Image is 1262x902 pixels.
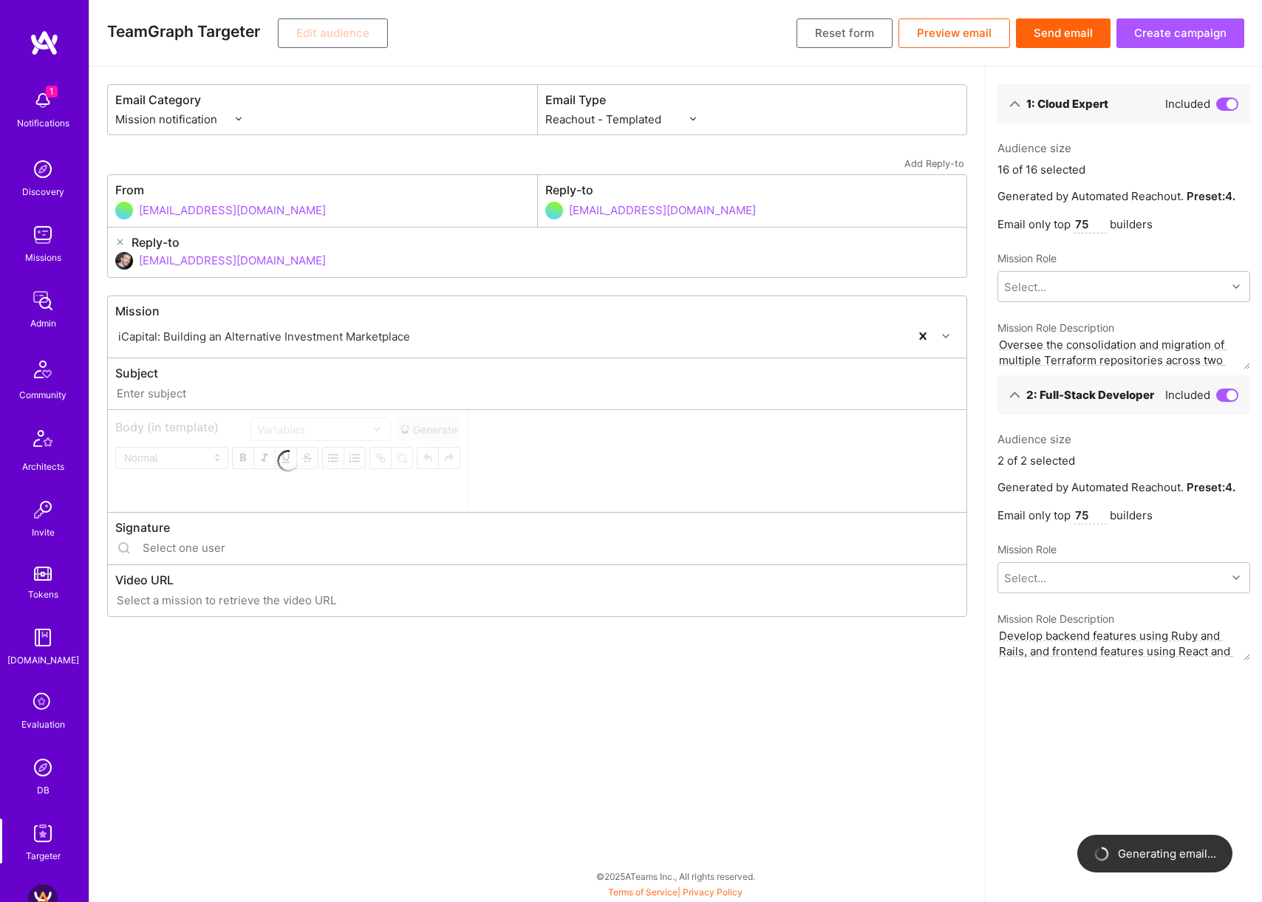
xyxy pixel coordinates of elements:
button: Reset form [797,18,893,48]
i: icon SelectionTeam [29,689,57,717]
input: Select one address... [139,242,959,279]
label: From [115,182,530,198]
div: Invite [32,525,55,540]
div: Discovery [22,184,64,199]
div: Missions [25,250,61,265]
div: Included [1165,96,1238,112]
input: Add an address... [569,191,960,229]
div: 2: Full-Stack Developer [1026,387,1154,403]
button: Preview email [898,18,1010,48]
p: Audience size [997,140,1250,156]
input: Enter subject [115,385,959,402]
strong: Preset: 4 . [1187,189,1235,203]
p: Audience size [997,431,1250,447]
label: Mission Role Description [997,611,1250,626]
label: Mission [115,304,959,319]
button: Edit audience [278,18,388,48]
strong: Preset: 4 . [1187,480,1235,494]
img: discovery [28,154,58,184]
img: admin teamwork [28,286,58,315]
div: Notifications [17,115,69,131]
i: icon CloseGray [115,237,125,247]
label: Mission Role [997,542,1057,556]
p: Email only top builders [997,216,1250,233]
div: Tokens [28,587,58,602]
div: [DOMAIN_NAME] [7,652,79,668]
i: icon ArrowDown [1009,389,1020,400]
p: Email only top builders [997,507,1250,525]
textarea: Develop backend features using Ruby and Rails, and frontend features using React and Redux. Creat... [997,626,1250,660]
i: icon Chevron [1232,283,1240,290]
img: Invite [28,495,58,525]
img: loading [1093,845,1111,863]
div: Community [19,387,66,403]
label: Signature [115,520,959,536]
a: Privacy Policy [683,886,743,898]
img: Architects [25,423,61,459]
img: User Avatar [115,252,133,270]
label: Email Type [545,92,960,108]
div: iCapital: Building an Alternative Investment Marketplace [118,329,410,344]
div: DB [37,782,50,798]
label: Email Category [115,92,530,108]
img: bell [28,86,58,115]
p: 16 of 16 selected [997,162,1085,177]
label: Reply-to [545,182,960,198]
div: Evaluation [21,717,65,732]
input: Select one user [143,529,959,567]
input: Select a mission to retrieve the video URL [115,592,959,609]
label: Video URL [115,573,959,588]
p: 2 of 2 selected [997,453,1075,468]
img: teamwork [28,220,58,250]
div: Select... [1004,279,1046,295]
img: Admin Search [28,753,58,782]
span: | [608,886,743,898]
div: Included [1165,387,1238,403]
div: Targeter [26,848,61,864]
button: Send email [1016,18,1111,48]
span: Generating email... [1118,846,1216,861]
span: 1 [46,86,58,98]
button: Add Reply-to [901,153,967,174]
label: Subject [115,366,959,381]
div: 1: Cloud Expert [1026,96,1108,112]
img: icon [115,539,133,557]
input: Add an address... [139,191,530,229]
textarea: Oversee the consolidation and migration of multiple Terraform repositories across two platforms. ... [997,335,1250,369]
label: Reply-to [132,235,180,250]
h3: TeamGraph Targeter [107,22,260,41]
div: Select... [1004,570,1046,586]
img: guide book [28,623,58,652]
p: Generated by Automated Reachout. [997,188,1250,204]
i: icon Chevron [1232,574,1240,581]
img: tokens [34,567,52,581]
button: Create campaign [1116,18,1244,48]
a: Terms of Service [608,886,678,898]
i: icon Chevron [942,332,949,340]
div: Admin [30,315,56,331]
label: Mission Role Description [997,320,1250,335]
img: Community [25,352,61,387]
div: Architects [22,459,64,474]
i: icon ArrowDown [1009,98,1020,109]
img: Skill Targeter [28,819,58,848]
div: © 2025 ATeams Inc., All rights reserved. [89,858,1262,895]
p: Generated by Automated Reachout. [997,479,1250,495]
img: logo [30,30,59,56]
label: Mission Role [997,251,1057,265]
